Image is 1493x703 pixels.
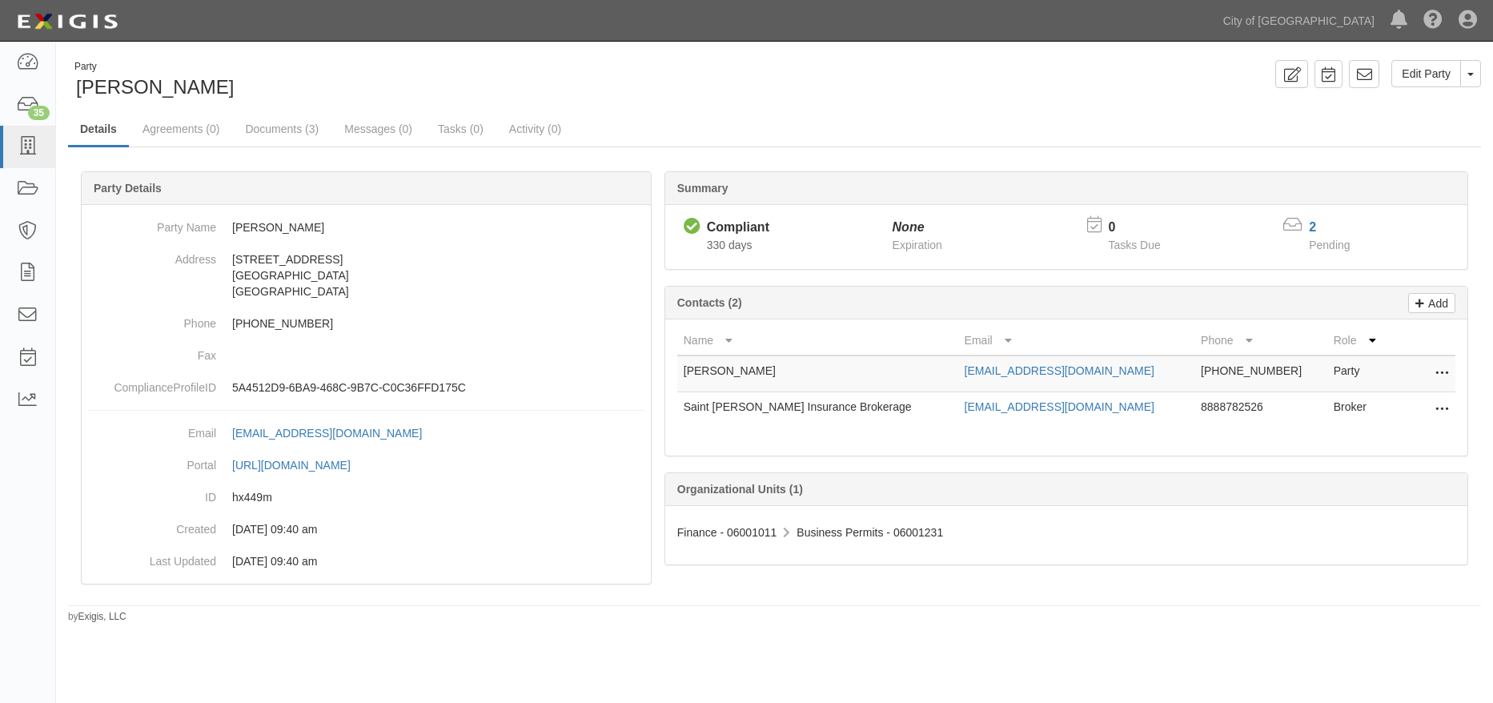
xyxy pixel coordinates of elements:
[88,481,644,513] dd: hx449m
[1424,294,1448,312] p: Add
[232,427,439,440] a: [EMAIL_ADDRESS][DOMAIN_NAME]
[68,60,763,101] div: Amador Towing
[88,243,216,267] dt: Address
[88,481,216,505] dt: ID
[1194,392,1327,428] td: 8888782526
[68,113,129,147] a: Details
[88,545,644,577] dd: 01/04/2024 09:40 am
[1423,11,1443,30] i: Help Center - Complianz
[1309,239,1350,251] span: Pending
[1108,239,1160,251] span: Tasks Due
[893,220,925,234] i: None
[68,610,126,624] small: by
[12,7,122,36] img: logo-5460c22ac91f19d4615b14bd174203de0afe785f0fc80cf4dbbc73dc1793850b.png
[1327,356,1391,392] td: Party
[88,417,216,441] dt: Email
[332,113,424,145] a: Messages (0)
[88,243,644,307] dd: [STREET_ADDRESS] [GEOGRAPHIC_DATA] [GEOGRAPHIC_DATA]
[88,372,216,396] dt: ComplianceProfileID
[232,425,422,441] div: [EMAIL_ADDRESS][DOMAIN_NAME]
[74,60,234,74] div: Party
[426,113,496,145] a: Tasks (0)
[893,239,942,251] span: Expiration
[707,219,769,237] div: Compliant
[677,356,958,392] td: [PERSON_NAME]
[78,611,126,622] a: Exigis, LLC
[233,113,331,145] a: Documents (3)
[797,526,943,539] span: Business Permits - 06001231
[677,326,958,356] th: Name
[88,513,216,537] dt: Created
[88,211,644,243] dd: [PERSON_NAME]
[677,296,742,309] b: Contacts (2)
[965,400,1154,413] a: [EMAIL_ADDRESS][DOMAIN_NAME]
[1391,60,1461,87] a: Edit Party
[1309,220,1316,234] a: 2
[88,211,216,235] dt: Party Name
[1194,356,1327,392] td: [PHONE_NUMBER]
[677,483,803,496] b: Organizational Units (1)
[88,307,216,331] dt: Phone
[497,113,573,145] a: Activity (0)
[965,364,1154,377] a: [EMAIL_ADDRESS][DOMAIN_NAME]
[130,113,231,145] a: Agreements (0)
[232,380,644,396] p: 5A4512D9-6BA9-468C-9B7C-C0C36FFD175C
[28,106,50,120] div: 35
[684,219,700,235] i: Compliant
[677,392,958,428] td: Saint [PERSON_NAME] Insurance Brokerage
[88,307,644,339] dd: [PHONE_NUMBER]
[76,76,234,98] span: [PERSON_NAME]
[1408,293,1455,313] a: Add
[94,182,162,195] b: Party Details
[1327,326,1391,356] th: Role
[677,526,777,539] span: Finance - 06001011
[677,182,728,195] b: Summary
[88,545,216,569] dt: Last Updated
[707,239,753,251] span: Since 10/22/2024
[1194,326,1327,356] th: Phone
[88,449,216,473] dt: Portal
[232,459,368,472] a: [URL][DOMAIN_NAME]
[88,339,216,364] dt: Fax
[1327,392,1391,428] td: Broker
[1215,5,1383,37] a: City of [GEOGRAPHIC_DATA]
[958,326,1194,356] th: Email
[1108,219,1180,237] p: 0
[88,513,644,545] dd: 01/04/2024 09:40 am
